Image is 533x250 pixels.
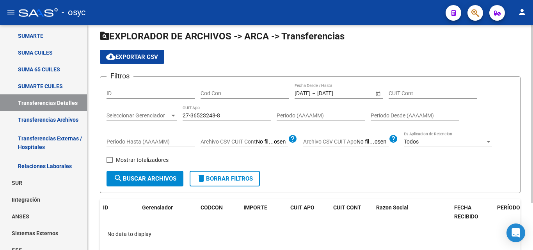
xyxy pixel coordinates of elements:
button: Buscar Archivos [107,171,183,186]
span: Seleccionar Gerenciador [107,112,170,119]
span: IMPORTE [243,204,267,211]
input: Archivo CSV CUIT Cont [256,138,288,145]
mat-icon: person [517,7,527,17]
datatable-header-cell: CUIT CONT [330,199,373,225]
datatable-header-cell: Gerenciador [139,199,197,225]
button: Open calendar [374,89,382,98]
mat-icon: delete [197,174,206,183]
span: FECHA RECIBIDO [454,204,478,220]
span: Exportar CSV [106,53,158,60]
mat-icon: help [288,134,297,144]
div: No data to display [100,224,521,244]
div: Open Intercom Messenger [506,223,525,242]
span: Archivo CSV CUIT Cont [201,138,256,145]
span: CODCON [201,204,223,211]
mat-icon: help [389,134,398,144]
datatable-header-cell: Razon Social [373,199,451,225]
datatable-header-cell: IMPORTE [240,199,287,225]
span: Buscar Archivos [114,175,176,182]
span: - osyc [62,4,86,21]
span: EXPLORADOR DE ARCHIVOS -> ARCA -> Transferencias [100,31,345,42]
datatable-header-cell: PERÍODO [494,199,525,225]
span: CUIT APO [290,204,314,211]
span: Borrar Filtros [197,175,253,182]
input: Start date [295,90,311,97]
span: PERÍODO [497,204,520,211]
input: End date [317,90,355,97]
mat-icon: menu [6,7,16,17]
mat-icon: search [114,174,123,183]
span: Razon Social [376,204,409,211]
button: Exportar CSV [100,50,164,64]
h3: Filtros [107,71,133,82]
datatable-header-cell: ID [100,199,139,225]
button: Borrar Filtros [190,171,260,186]
span: – [312,90,316,97]
mat-icon: cloud_download [106,52,115,61]
span: Gerenciador [142,204,173,211]
input: Archivo CSV CUIT Apo [357,138,389,145]
span: Archivo CSV CUIT Apo [303,138,357,145]
datatable-header-cell: CUIT APO [287,199,330,225]
datatable-header-cell: CODCON [197,199,225,225]
span: Todos [404,138,419,145]
span: ID [103,204,108,211]
span: Mostrar totalizadores [116,155,169,165]
span: CUIT CONT [333,204,361,211]
datatable-header-cell: FECHA RECIBIDO [451,199,494,225]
